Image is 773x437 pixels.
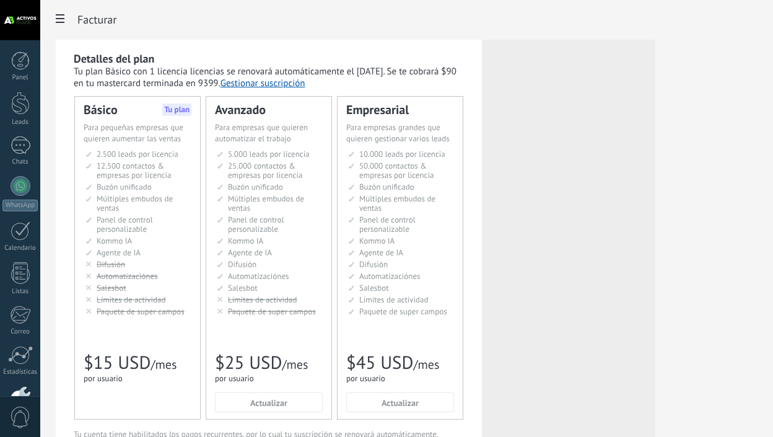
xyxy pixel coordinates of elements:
span: 10.000 leads por licencia [359,149,445,159]
span: Actualizar [250,399,287,407]
div: Listas [2,288,38,296]
span: Automatizaciónes [228,271,289,281]
span: por usuario [215,373,254,384]
span: Salesbot [228,283,258,293]
span: $45 USD [346,351,413,374]
span: $25 USD [215,351,282,374]
span: Agente de IA [359,247,403,258]
div: Tu plan Básico con 1 licencia licencias se renovará automáticamente el [DATE]. Se te cobrará $90 ... [74,66,464,89]
span: Panel de control personalizable [228,214,284,234]
span: Múltiples embudos de ventas [359,193,435,213]
div: Panel [2,74,38,82]
div: Calendario [2,244,38,252]
button: Actualizar [215,392,323,412]
span: Facturar [77,13,116,26]
span: Salesbot [359,283,389,293]
div: Estadísticas [2,368,38,376]
span: Kommo IA [228,236,263,246]
span: Actualizar [382,399,419,407]
span: Paquete de super campos [228,306,316,317]
span: Paquete de super campos [359,306,447,317]
span: Múltiples embudos de ventas [228,193,304,213]
span: Difusión [228,259,256,270]
span: /mes [413,356,439,373]
button: Actualizar [346,392,454,412]
span: Límites de actividad [359,294,429,305]
span: Panel de control personalizable [359,214,416,234]
span: Agente de IA [228,247,272,258]
span: por usuario [346,373,385,384]
span: Kommo IA [359,236,395,246]
span: Para empresas grandes que quieren gestionar varios leads [346,122,450,144]
span: /mes [282,356,308,373]
div: Chats [2,158,38,166]
span: 5.000 leads por licencia [228,149,310,159]
span: 25.000 contactos & empresas por licencia [228,161,302,180]
span: Automatizaciónes [359,271,421,281]
span: Buzón unificado [359,182,414,192]
span: Buzón unificado [228,182,283,192]
b: Detalles del plan [74,51,154,66]
div: WhatsApp [2,200,38,211]
div: Avanzado [215,104,323,116]
span: Para empresas que quieren automatizar el trabajo [215,122,308,144]
div: Leads [2,118,38,126]
button: Gestionar suscripción [221,77,305,89]
span: 50.000 contactos & empresas por licencia [359,161,434,180]
div: Correo [2,328,38,336]
div: Empresarial [346,104,454,116]
span: Límites de actividad [228,294,297,305]
span: Difusión [359,259,388,270]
